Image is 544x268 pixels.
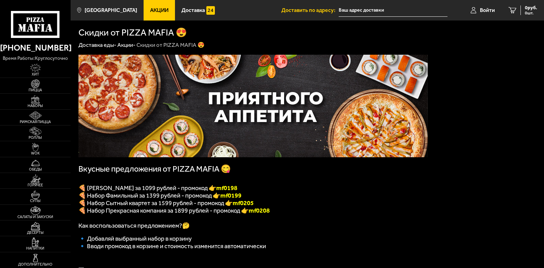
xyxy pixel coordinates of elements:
[233,199,254,207] b: mf0205
[78,222,190,229] span: Как воспользоваться предложением?🤔
[220,192,241,199] b: mf0199
[117,41,135,48] a: Акции-
[525,11,537,15] span: 0 шт.
[150,8,168,13] span: Акции
[78,184,237,192] span: 🍕 [PERSON_NAME] за 1099 рублей - промокод 👉
[249,207,270,214] span: mf0208
[78,41,116,48] a: Доставка еды-
[216,184,237,192] font: mf0198
[78,55,428,157] img: 1024x1024
[480,8,495,13] span: Войти
[78,199,254,207] span: 🍕 Набор Сытный квартет за 1599 рублей - промокод 👉
[78,235,192,242] span: 🔹 Добавляй выбранный набор в корзину
[78,164,231,174] span: Вкусные предложения от PIZZA MAFIA 😋
[181,8,205,13] span: Доставка
[78,242,266,250] span: 🔹 Вводи промокод в корзине и стоимость изменится автоматически
[281,8,339,13] span: Доставить по адресу:
[78,207,249,214] span: 🍕 Набор Прекрасная компания за 1899 рублей - промокод 👉
[78,28,187,37] h1: Скидки от PIZZA MAFIA 😍
[339,4,447,17] input: Ваш адрес доставки
[85,8,137,13] span: [GEOGRAPHIC_DATA]
[206,6,215,15] img: 15daf4d41897b9f0e9f617042186c801.svg
[78,192,241,199] span: 🍕 Набор Фамильный за 1399 рублей - промокод 👉
[136,41,205,49] div: Скидки от PIZZA MAFIA 😍
[525,5,537,10] span: 0 руб.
